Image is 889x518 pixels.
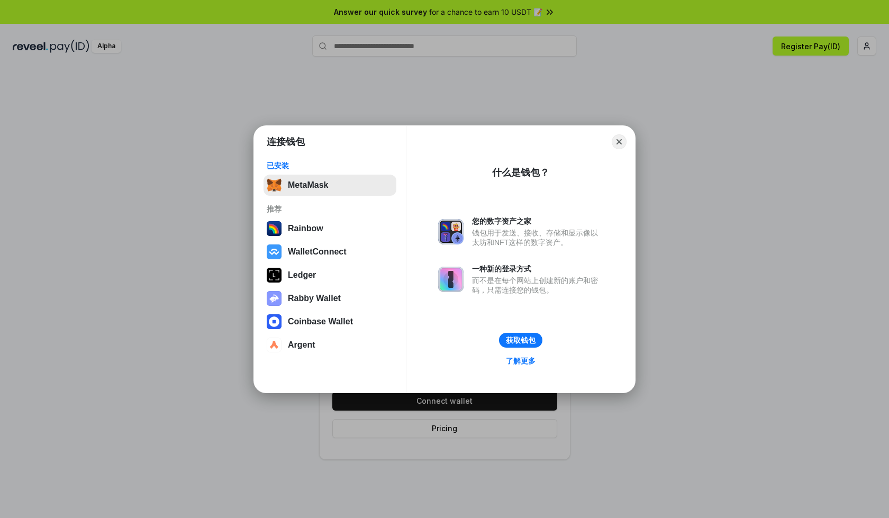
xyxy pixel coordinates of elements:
[288,340,315,350] div: Argent
[267,314,282,329] img: svg+xml,%3Csvg%20width%3D%2228%22%20height%3D%2228%22%20viewBox%3D%220%200%2028%2028%22%20fill%3D...
[288,270,316,280] div: Ledger
[267,268,282,283] img: svg+xml,%3Csvg%20xmlns%3D%22http%3A%2F%2Fwww.w3.org%2F2000%2Fsvg%22%20width%3D%2228%22%20height%3...
[506,335,536,345] div: 获取钱包
[506,356,536,366] div: 了解更多
[288,180,328,190] div: MetaMask
[264,241,396,262] button: WalletConnect
[267,178,282,193] img: svg+xml,%3Csvg%20fill%3D%22none%22%20height%3D%2233%22%20viewBox%3D%220%200%2035%2033%22%20width%...
[288,247,347,257] div: WalletConnect
[472,276,603,295] div: 而不是在每个网站上创建新的账户和密码，只需连接您的钱包。
[267,161,393,170] div: 已安装
[267,221,282,236] img: svg+xml,%3Csvg%20width%3D%22120%22%20height%3D%22120%22%20viewBox%3D%220%200%20120%20120%22%20fil...
[438,267,464,292] img: svg+xml,%3Csvg%20xmlns%3D%22http%3A%2F%2Fwww.w3.org%2F2000%2Fsvg%22%20fill%3D%22none%22%20viewBox...
[288,317,353,326] div: Coinbase Wallet
[264,218,396,239] button: Rainbow
[267,244,282,259] img: svg+xml,%3Csvg%20width%3D%2228%22%20height%3D%2228%22%20viewBox%3D%220%200%2028%2028%22%20fill%3D...
[264,311,396,332] button: Coinbase Wallet
[288,224,323,233] div: Rainbow
[267,338,282,352] img: svg+xml,%3Csvg%20width%3D%2228%22%20height%3D%2228%22%20viewBox%3D%220%200%2028%2028%22%20fill%3D...
[500,354,542,368] a: 了解更多
[472,216,603,226] div: 您的数字资产之家
[264,265,396,286] button: Ledger
[499,333,542,348] button: 获取钱包
[264,288,396,309] button: Rabby Wallet
[264,334,396,356] button: Argent
[267,135,305,148] h1: 连接钱包
[612,134,627,149] button: Close
[264,175,396,196] button: MetaMask
[438,219,464,244] img: svg+xml,%3Csvg%20xmlns%3D%22http%3A%2F%2Fwww.w3.org%2F2000%2Fsvg%22%20fill%3D%22none%22%20viewBox...
[267,291,282,306] img: svg+xml,%3Csvg%20xmlns%3D%22http%3A%2F%2Fwww.w3.org%2F2000%2Fsvg%22%20fill%3D%22none%22%20viewBox...
[472,264,603,274] div: 一种新的登录方式
[267,204,393,214] div: 推荐
[288,294,341,303] div: Rabby Wallet
[492,166,549,179] div: 什么是钱包？
[472,228,603,247] div: 钱包用于发送、接收、存储和显示像以太坊和NFT这样的数字资产。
